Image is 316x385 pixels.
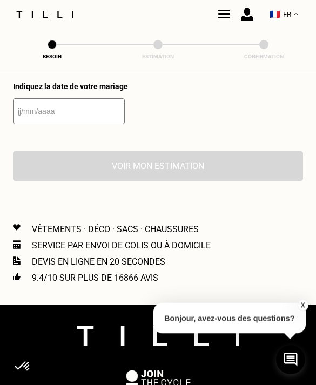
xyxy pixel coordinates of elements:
div: Estimation [137,53,180,59]
p: Bonjour, avez-vous des questions? [153,303,306,333]
span: 🇫🇷 [270,9,280,19]
p: Devis en ligne en 20 secondes [32,256,165,267]
img: Logo du service de couturière Tilli [12,11,77,18]
p: Service par envoi de colis ou à domicile [32,240,211,251]
img: Icon [13,224,21,231]
div: Indiquez la date de votre mariage [13,82,303,91]
img: icône connexion [241,8,253,21]
img: Icon [13,256,21,265]
img: Tilli couturière Paris [218,8,230,20]
input: jj/mm/aaaa [13,98,125,124]
p: 9.4/10 sur plus de 16866 avis [32,273,158,283]
img: menu déroulant [294,13,298,16]
p: Vêtements · Déco · Sacs · Chaussures [32,224,199,234]
div: Confirmation [243,53,286,59]
img: Icon [13,240,21,249]
button: 🇫🇷 FR [264,4,304,25]
img: logo Tilli [77,326,239,346]
button: X [297,299,308,311]
img: Icon [13,273,21,280]
div: Besoin [30,53,73,59]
